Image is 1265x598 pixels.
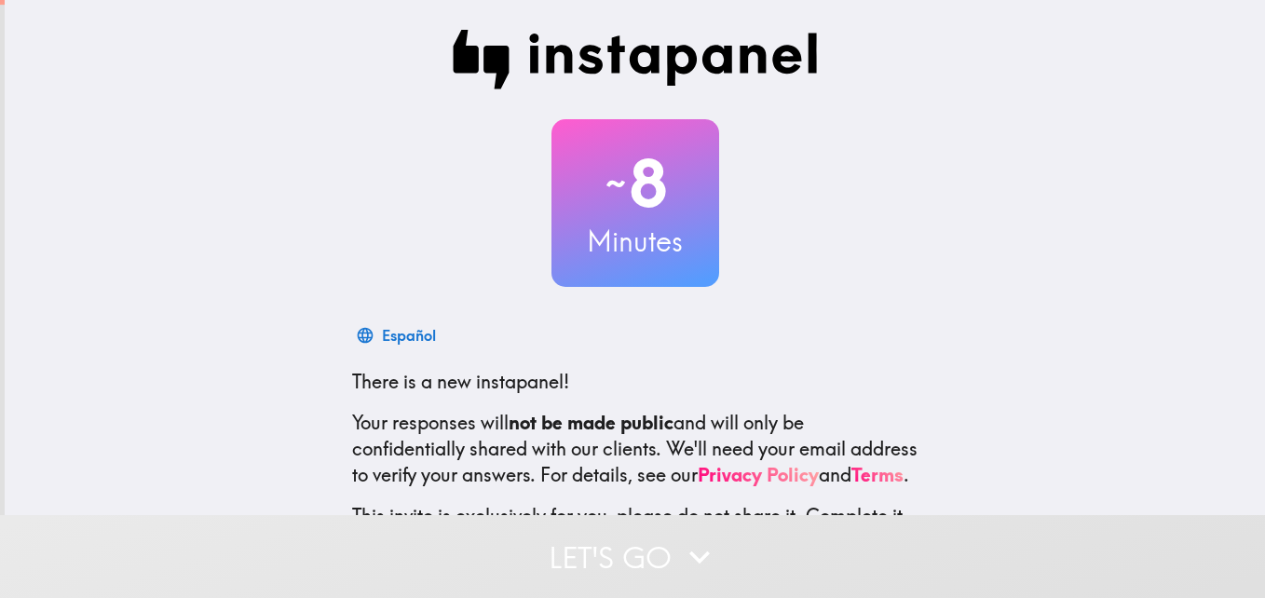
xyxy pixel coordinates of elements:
[352,503,918,555] p: This invite is exclusively for you, please do not share it. Complete it soon because spots are li...
[698,463,819,486] a: Privacy Policy
[352,370,569,393] span: There is a new instapanel!
[551,222,719,261] h3: Minutes
[453,30,818,89] img: Instapanel
[603,156,629,211] span: ~
[509,411,673,434] b: not be made public
[551,145,719,222] h2: 8
[352,317,443,354] button: Español
[382,322,436,348] div: Español
[352,410,918,488] p: Your responses will and will only be confidentially shared with our clients. We'll need your emai...
[851,463,904,486] a: Terms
